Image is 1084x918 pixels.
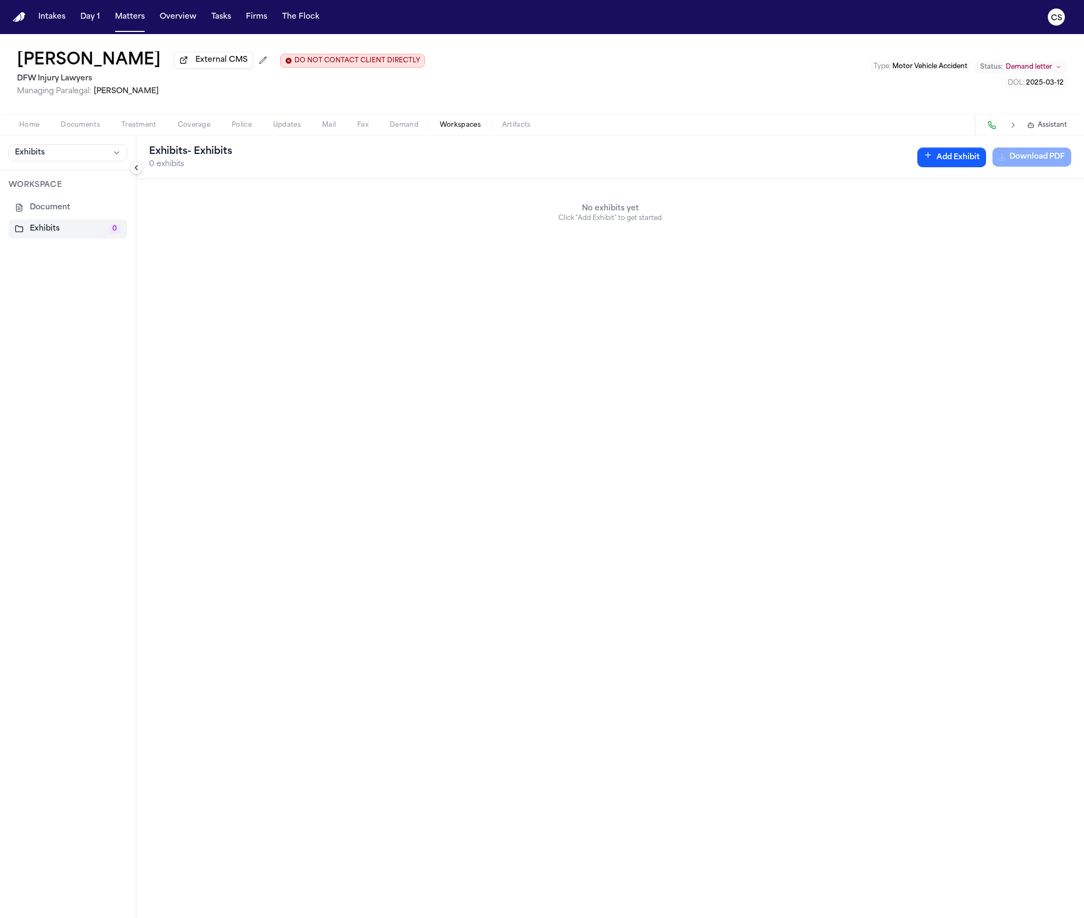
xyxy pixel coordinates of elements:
[9,179,127,192] p: WORKSPACE
[559,203,662,214] p: No exhibits yet
[502,121,531,129] span: Artifacts
[559,214,662,223] p: Click "Add Exhibit" to get started
[94,87,159,95] span: [PERSON_NAME]
[1006,63,1052,71] span: Demand letter
[975,61,1067,73] button: Change status from Demand letter
[149,144,232,159] h2: Exhibits - Exhibits
[280,54,425,68] button: Edit client contact restriction
[61,121,100,129] span: Documents
[278,7,324,27] button: The Flock
[980,63,1003,71] span: Status:
[1026,80,1064,86] span: 2025-03-12
[871,61,971,72] button: Edit Type: Motor Vehicle Accident
[149,159,232,170] p: 0 exhibits
[892,63,967,70] span: Motor Vehicle Accident
[34,7,70,27] button: Intakes
[130,161,143,174] button: Collapse sidebar
[13,12,26,22] img: Finch Logo
[874,63,891,70] span: Type :
[1008,80,1024,86] span: DOL :
[917,147,986,167] button: Add Exhibit
[19,121,39,129] span: Home
[17,51,161,70] h1: [PERSON_NAME]
[1027,121,1067,129] button: Assistant
[17,51,161,70] button: Edit matter name
[178,121,210,129] span: Coverage
[440,121,481,129] span: Workspaces
[13,12,26,22] a: Home
[9,144,127,161] button: Exhibits
[357,121,368,129] span: Fax
[232,121,252,129] span: Police
[9,219,127,239] button: Exhibits0
[17,87,92,95] span: Managing Paralegal:
[992,147,1071,167] button: Download PDF
[121,121,157,129] span: Treatment
[390,121,418,129] span: Demand
[108,224,121,234] span: 0
[9,198,127,217] button: Document
[174,52,253,69] button: External CMS
[17,72,425,85] h2: DFW Injury Lawyers
[984,118,999,133] button: Make a Call
[195,55,248,65] span: External CMS
[76,7,104,27] button: Day 1
[111,7,149,27] button: Matters
[1038,121,1067,129] span: Assistant
[1005,78,1067,88] button: Edit DOL: 2025-03-12
[322,121,336,129] span: Mail
[155,7,201,27] button: Overview
[273,121,301,129] span: Updates
[207,7,235,27] button: Tasks
[294,56,420,65] span: DO NOT CONTACT CLIENT DIRECTLY
[242,7,272,27] button: Firms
